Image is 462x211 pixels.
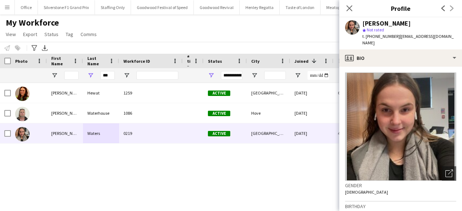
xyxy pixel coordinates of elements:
input: Workforce ID Filter Input [136,71,178,80]
span: [DEMOGRAPHIC_DATA] [345,189,388,195]
button: Open Filter Menu [87,72,94,79]
div: Hove [247,103,290,123]
span: Active [208,131,230,136]
button: Goodwood Revival [194,0,240,14]
span: | [EMAIL_ADDRESS][DOMAIN_NAME] [362,34,454,45]
img: Scott Waterhouse [15,107,30,121]
span: Not rated [367,27,384,32]
input: Last Name Filter Input [100,71,115,80]
span: Last Name [87,56,106,66]
span: Joined [295,58,309,64]
div: [DATE] [290,103,334,123]
div: [DATE] [290,123,334,143]
div: Bio [339,49,462,67]
button: Office [15,0,38,14]
img: Crew avatar or photo [345,72,456,181]
span: City [251,58,260,64]
span: t. [PHONE_NUMBER] [362,34,400,39]
a: Export [20,30,40,39]
button: Open Filter Menu [123,72,130,79]
div: 0219 [119,123,183,143]
button: Open Filter Menu [51,72,58,79]
span: Workforce ID [123,58,150,64]
a: View [3,30,19,39]
button: Open Filter Menu [251,72,258,79]
span: Export [23,31,37,38]
a: Status [42,30,61,39]
div: Open photos pop-in [442,166,456,181]
input: Joined Filter Input [308,71,329,80]
app-action-btn: Advanced filters [30,44,39,52]
div: [GEOGRAPHIC_DATA] [247,123,290,143]
app-action-btn: Export XLSX [40,44,49,52]
h3: Gender [345,182,456,189]
h3: Profile [339,4,462,13]
div: [PERSON_NAME] [47,123,83,143]
a: Comms [78,30,100,39]
div: [GEOGRAPHIC_DATA] [247,83,290,103]
h3: Birthday [345,203,456,210]
div: 1086 [119,103,183,123]
span: First Name [51,56,70,66]
div: Waterhouse [83,103,119,123]
span: Status [44,31,58,38]
div: [PERSON_NAME] [47,103,83,123]
button: Henley Regatta [240,0,280,14]
div: [DATE] [290,83,334,103]
div: Waters [83,123,119,143]
input: City Filter Input [264,71,286,80]
button: Goodwood Festival of Speed [131,0,194,14]
span: Rating [187,48,191,75]
span: My Workforce [6,17,59,28]
button: Staffing Only [95,0,131,14]
span: Comms [80,31,97,38]
input: First Name Filter Input [64,71,79,80]
button: Meatopia [321,0,350,14]
span: Status [208,58,222,64]
button: Open Filter Menu [295,72,301,79]
img: Laura Hewat [15,87,30,101]
span: Active [208,111,230,116]
span: Photo [15,58,27,64]
button: Silverstone F1 Grand Prix [38,0,95,14]
div: 60 days [334,83,347,103]
span: View [6,31,16,38]
span: Active [208,91,230,96]
div: [PERSON_NAME] [362,20,411,27]
span: Tag [66,31,73,38]
div: [PERSON_NAME] [47,83,83,103]
button: Taste of London [280,0,321,14]
img: Laura Waters [15,127,30,141]
button: Open Filter Menu [208,72,214,79]
a: Tag [63,30,76,39]
div: 1259 [119,83,183,103]
div: Hewat [83,83,119,103]
div: 417 days [334,123,347,143]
